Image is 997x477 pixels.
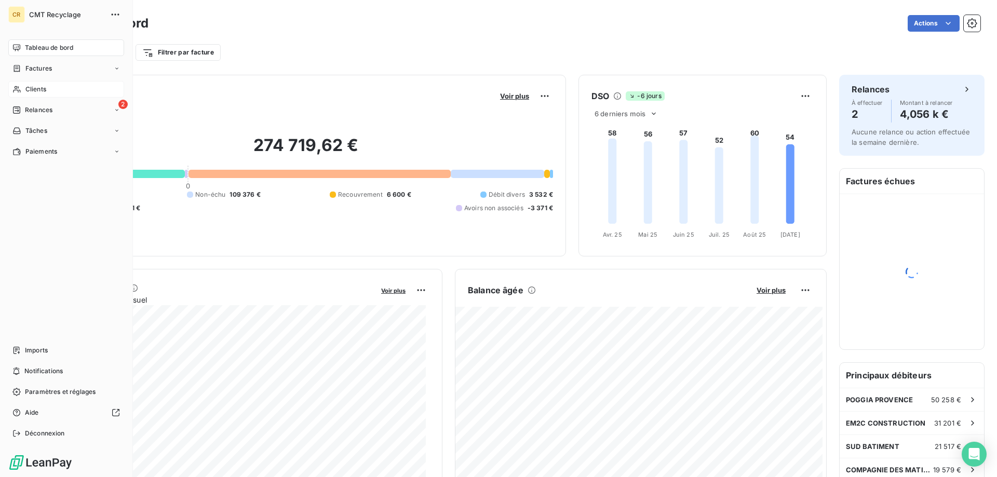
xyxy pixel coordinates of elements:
[753,285,789,295] button: Voir plus
[59,135,553,166] h2: 274 719,62 €
[840,363,984,388] h6: Principaux débiteurs
[468,284,523,296] h6: Balance âgée
[25,43,73,52] span: Tableau de bord
[852,100,883,106] span: À effectuer
[489,190,525,199] span: Débit divers
[933,466,961,474] span: 19 579 €
[908,15,960,32] button: Actions
[780,231,800,238] tspan: [DATE]
[638,231,657,238] tspan: Mai 25
[529,190,553,199] span: 3 532 €
[136,44,221,61] button: Filtrer par facture
[591,90,609,102] h6: DSO
[852,128,970,146] span: Aucune relance ou action effectuée la semaine dernière.
[846,419,926,427] span: EM2C CONSTRUCTION
[25,85,46,94] span: Clients
[8,454,73,471] img: Logo LeanPay
[603,231,622,238] tspan: Avr. 25
[709,231,730,238] tspan: Juil. 25
[757,286,786,294] span: Voir plus
[500,92,529,100] span: Voir plus
[8,404,124,421] a: Aide
[840,169,984,194] h6: Factures échues
[381,287,406,294] span: Voir plus
[25,429,65,438] span: Déconnexion
[595,110,645,118] span: 6 derniers mois
[852,106,883,122] h4: 2
[387,190,411,199] span: 6 600 €
[25,387,96,397] span: Paramètres et réglages
[935,442,961,451] span: 21 517 €
[497,91,532,101] button: Voir plus
[25,105,52,115] span: Relances
[934,419,961,427] span: 31 201 €
[464,203,523,213] span: Avoirs non associés
[626,91,664,101] span: -6 jours
[846,396,913,404] span: POGGIA PROVENCE
[25,147,57,156] span: Paiements
[743,231,766,238] tspan: Août 25
[195,190,225,199] span: Non-échu
[59,294,374,305] span: Chiffre d'affaires mensuel
[852,83,890,96] h6: Relances
[673,231,694,238] tspan: Juin 25
[29,10,104,19] span: CMT Recyclage
[528,203,553,213] span: -3 371 €
[378,285,409,295] button: Voir plus
[900,106,953,122] h4: 4,056 k €
[230,190,260,199] span: 109 376 €
[25,346,48,355] span: Imports
[25,408,39,417] span: Aide
[962,442,987,467] div: Open Intercom Messenger
[186,182,190,190] span: 0
[931,396,961,404] span: 50 258 €
[846,466,933,474] span: COMPAGNIE DES MATIERES PREMIER
[900,100,953,106] span: Montant à relancer
[846,442,899,451] span: SUD BATIMENT
[25,64,52,73] span: Factures
[338,190,383,199] span: Recouvrement
[24,366,63,376] span: Notifications
[8,6,25,23] div: CR
[118,100,128,109] span: 2
[25,126,47,135] span: Tâches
